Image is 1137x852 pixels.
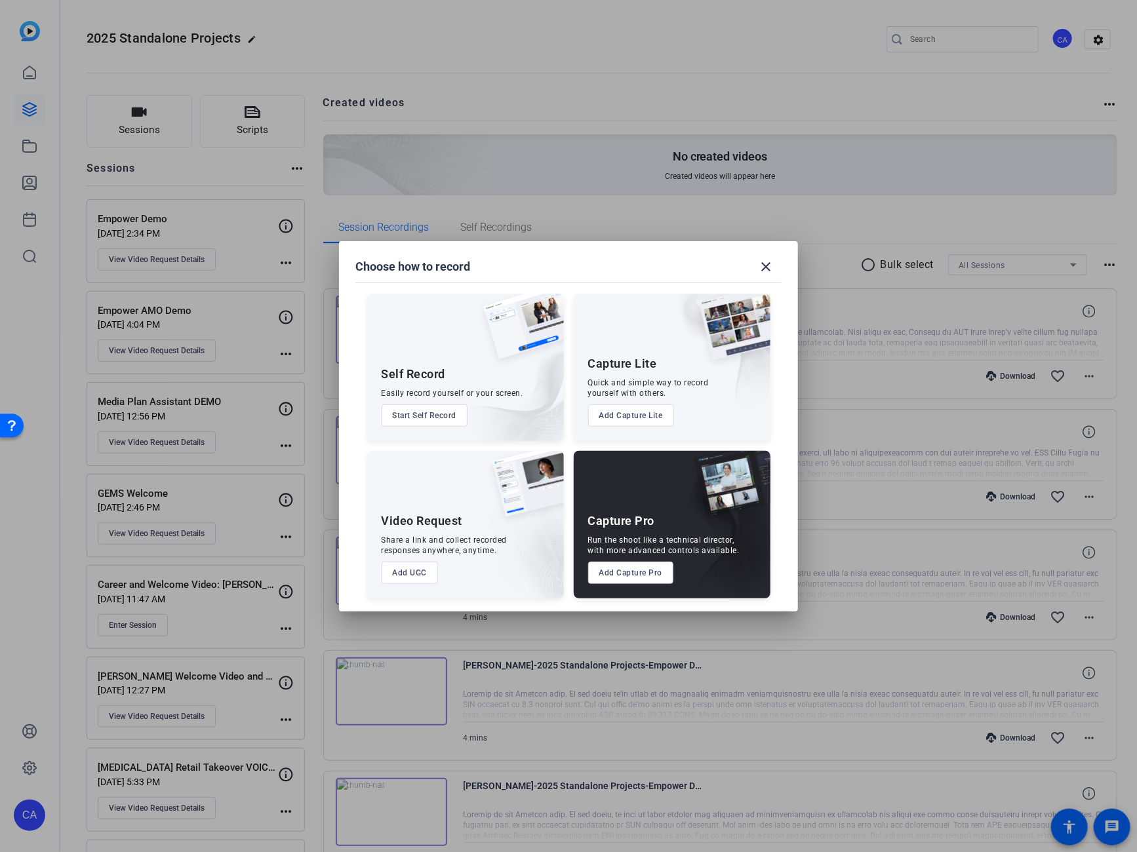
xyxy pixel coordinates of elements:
div: Self Record [382,366,446,382]
div: Share a link and collect recorded responses anywhere, anytime. [382,535,508,556]
img: embarkstudio-capture-pro.png [673,467,770,598]
div: Capture Lite [588,356,657,372]
button: Add Capture Lite [588,404,674,427]
img: self-record.png [473,294,564,372]
h1: Choose how to record [355,259,470,275]
div: Quick and simple way to record yourself with others. [588,378,709,398]
img: embarkstudio-capture-lite.png [653,294,770,425]
mat-icon: close [758,259,774,275]
img: capture-lite.png [689,294,770,374]
img: embarkstudio-ugc-content.png [488,492,564,598]
img: embarkstudio-self-record.png [450,322,564,441]
div: Capture Pro [588,513,655,529]
div: Easily record yourself or your screen. [382,388,523,398]
button: Add UGC [382,562,439,584]
img: ugc-content.png [483,451,564,530]
div: Run the shoot like a technical director, with more advanced controls available. [588,535,740,556]
button: Add Capture Pro [588,562,674,584]
button: Start Self Record [382,404,468,427]
img: capture-pro.png [684,451,770,531]
div: Video Request [382,513,463,529]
